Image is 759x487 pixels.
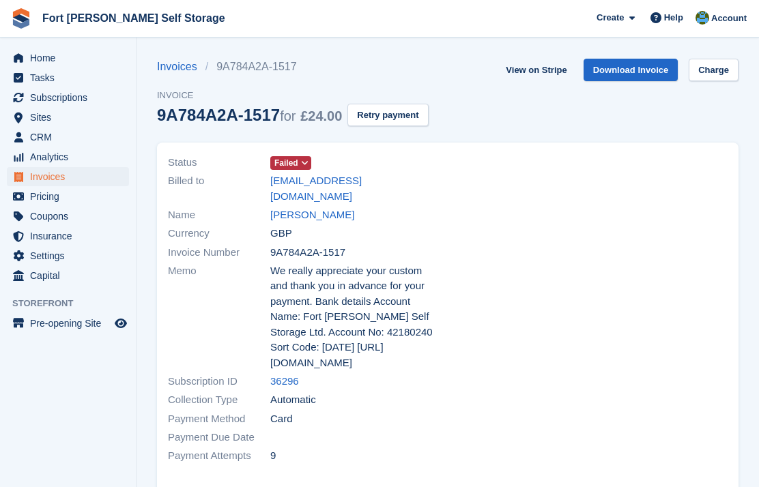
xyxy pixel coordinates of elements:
[280,108,296,123] span: for
[7,207,129,226] a: menu
[11,8,31,29] img: stora-icon-8386f47178a22dfd0bd8f6a31ec36ba5ce8667c1dd55bd0f319d3a0aa187defe.svg
[7,187,129,206] a: menu
[30,314,112,333] span: Pre-opening Site
[270,245,345,261] span: 9A784A2A-1517
[274,157,298,169] span: Failed
[168,245,270,261] span: Invoice Number
[270,392,316,408] span: Automatic
[664,11,683,25] span: Help
[7,88,129,107] a: menu
[7,108,129,127] a: menu
[270,263,440,371] span: We really appreciate your custom and thank you in advance for your payment. Bank details Account ...
[30,207,112,226] span: Coupons
[7,167,129,186] a: menu
[347,104,428,126] button: Retry payment
[584,59,678,81] a: Download Invoice
[30,167,112,186] span: Invoices
[7,68,129,87] a: menu
[168,226,270,241] span: Currency
[30,147,112,166] span: Analytics
[7,147,129,166] a: menu
[270,207,354,223] a: [PERSON_NAME]
[30,246,112,265] span: Settings
[168,374,270,389] span: Subscription ID
[168,448,270,464] span: Payment Attempts
[157,59,205,75] a: Invoices
[711,12,747,25] span: Account
[30,88,112,107] span: Subscriptions
[500,59,572,81] a: View on Stripe
[7,48,129,68] a: menu
[168,430,270,445] span: Payment Due Date
[597,11,624,25] span: Create
[30,48,112,68] span: Home
[270,411,293,427] span: Card
[7,314,129,333] a: menu
[37,7,231,29] a: Fort [PERSON_NAME] Self Storage
[168,263,270,371] span: Memo
[168,411,270,427] span: Payment Method
[7,246,129,265] a: menu
[270,374,299,389] a: 36296
[300,108,342,123] span: £24.00
[30,187,112,206] span: Pricing
[113,315,129,331] a: Preview store
[157,106,342,124] div: 9A784A2A-1517
[7,226,129,246] a: menu
[696,11,709,25] img: Alex
[7,266,129,285] a: menu
[168,173,270,204] span: Billed to
[689,59,739,81] a: Charge
[168,392,270,408] span: Collection Type
[270,226,292,241] span: GBP
[12,297,136,310] span: Storefront
[270,448,276,464] span: 9
[168,207,270,223] span: Name
[30,68,112,87] span: Tasks
[7,128,129,147] a: menu
[157,59,429,75] nav: breadcrumbs
[270,155,311,171] a: Failed
[30,108,112,127] span: Sites
[30,128,112,147] span: CRM
[30,266,112,285] span: Capital
[270,173,440,204] a: [EMAIL_ADDRESS][DOMAIN_NAME]
[168,155,270,171] span: Status
[157,89,429,102] span: Invoice
[30,226,112,246] span: Insurance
